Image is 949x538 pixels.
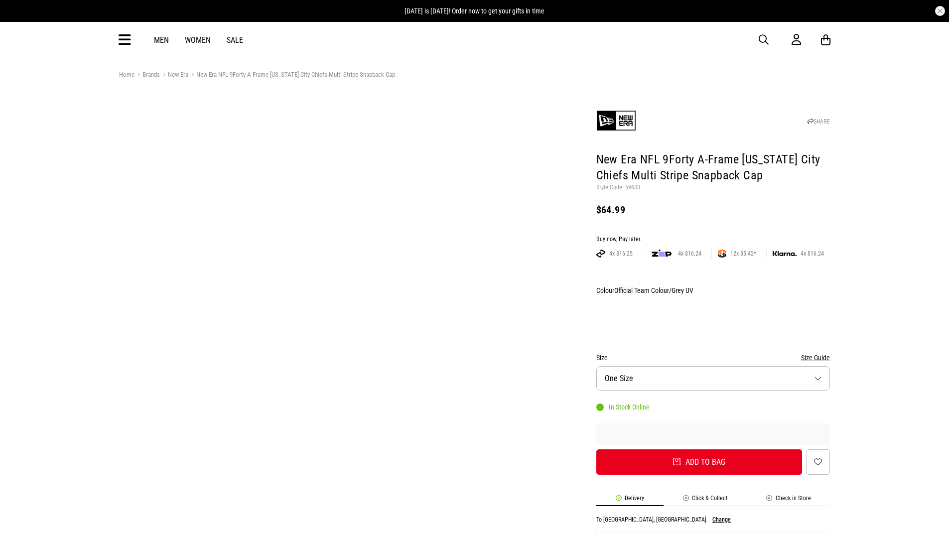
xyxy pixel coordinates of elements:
span: One Size [605,374,633,383]
div: Buy now, Pay later. [596,236,830,244]
a: Sale [227,35,243,45]
button: One Size [596,366,830,391]
img: Official Team Colour/Grey UV [598,300,623,334]
span: 12x $5.42* [726,250,760,258]
a: Women [185,35,211,45]
li: Delivery [596,495,664,506]
a: New Era [160,71,188,80]
li: Check in Store [747,495,830,506]
p: Style Code: 59633 [596,184,830,192]
p: To [GEOGRAPHIC_DATA], [GEOGRAPHIC_DATA] [596,516,706,523]
div: Size [596,352,830,364]
span: 4x $16.24 [797,250,828,258]
a: Brands [135,71,160,80]
a: Men [154,35,169,45]
span: 4x $16.25 [605,250,637,258]
img: KLARNA [773,251,797,257]
div: In Stock Online [596,403,650,411]
button: Change [712,516,731,523]
h1: New Era NFL 9Forty A-Frame [US_STATE] City Chiefs Multi Stripe Snapback Cap [596,152,830,184]
a: SHARE [808,118,830,125]
a: New Era NFL 9Forty A-Frame [US_STATE] City Chiefs Multi Stripe Snapback Cap [188,71,395,80]
div: Colour [596,284,830,296]
a: Home [119,71,135,78]
li: Click & Collect [664,495,747,506]
img: New Era [596,101,636,140]
img: SPLITPAY [718,250,726,258]
img: Redrat logo [443,32,509,47]
img: New Era Nfl 9forty A-frame Kansas City Chiefs Multi Stripe Snapback Cap in Multi [353,92,581,321]
span: Official Team Colour/Grey UV [614,286,693,294]
img: New Era Nfl 9forty A-frame Kansas City Chiefs Multi Stripe Snapback Cap in Multi [119,92,348,321]
img: AFTERPAY [596,250,605,258]
div: $64.99 [596,204,830,216]
span: 4x $16.24 [674,250,705,258]
span: [DATE] is [DATE]! Order now to get your gifts in time [405,7,544,15]
button: Size Guide [801,352,830,364]
img: zip [652,249,672,259]
button: Add to bag [596,449,803,475]
iframe: Customer reviews powered by Trustpilot [596,429,830,439]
